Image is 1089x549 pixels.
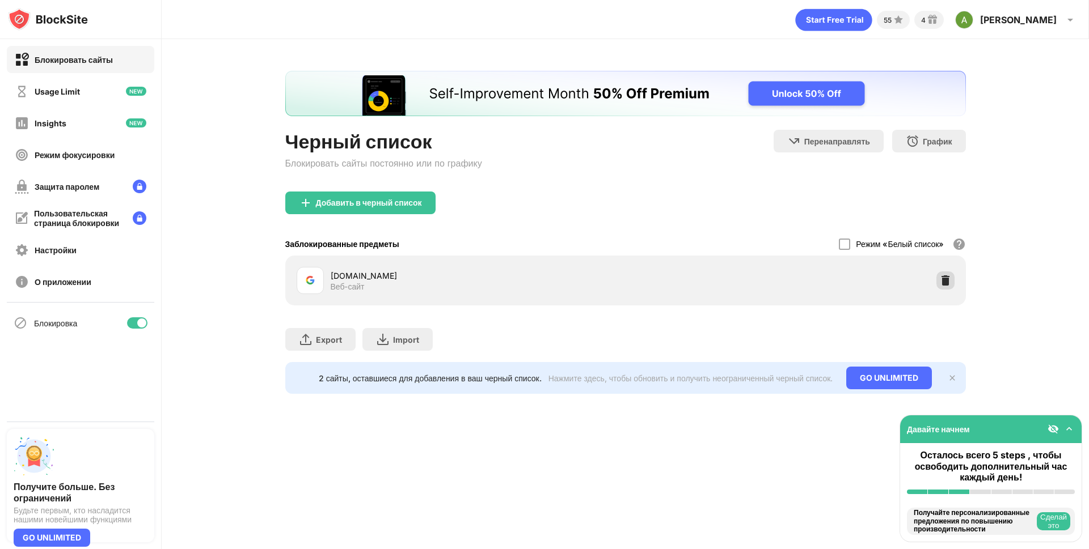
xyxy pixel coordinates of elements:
[35,182,99,191] div: Защита паролем
[926,13,939,27] img: reward-small.svg
[35,87,80,96] div: Usage Limit
[14,506,147,524] div: Будьте первым, кто насладится нашими новейшими функциями
[856,239,944,249] div: Режим «Белый список»
[8,8,88,31] img: logo-blocksite.svg
[14,436,54,476] img: push-unlimited.svg
[955,11,973,29] img: ACg8ocLX-zsHw77EKqTRoxrS-ufrfX5Fk3TOHcP9f6aZSPrfG8VzNw=s96-c
[303,274,317,287] img: favicons
[35,277,91,287] div: О приложении
[285,158,482,169] div: Блокировать сайты постоянно или по графику
[316,335,342,344] div: Export
[923,137,952,146] div: График
[884,16,892,24] div: 55
[35,55,113,65] div: Блокировать сайты
[15,211,28,225] img: customize-block-page-off.svg
[804,137,870,146] div: Перенаправлять
[331,270,626,282] div: [DOMAIN_NAME]
[846,367,932,389] div: GO UNLIMITED
[1037,512,1070,530] button: Сделай это
[133,211,146,225] img: lock-menu.svg
[331,282,365,292] div: Веб-сайт
[15,243,29,257] img: settings-off.svg
[285,130,482,153] div: Черный список
[15,84,29,99] img: time-usage-off.svg
[948,373,957,382] img: x-button.svg
[14,529,90,547] div: GO UNLIMITED
[35,150,115,160] div: Режим фокусировки
[921,16,926,24] div: 4
[35,245,77,255] div: Настройки
[1063,423,1075,435] img: omni-setup-toggle.svg
[34,208,124,228] div: Пользовательская страница блокировки
[285,239,399,249] div: Заблокированные предметы
[15,148,29,162] img: focus-off.svg
[35,118,66,128] div: Insights
[795,8,872,31] div: animation
[548,373,833,383] div: Нажмите здесь, чтобы обновить и получить неограниченный черный список.
[126,87,146,96] img: new-icon.svg
[914,509,1034,533] div: Получайте персонализированные предложения по повышению производительности
[15,116,29,130] img: insights-off.svg
[15,53,29,67] img: block-on.svg
[316,198,422,207] div: Добавить в черный список
[34,318,77,328] div: Блокировка
[15,180,29,194] img: password-protection-off.svg
[892,13,905,27] img: points-small.svg
[980,14,1057,25] div: [PERSON_NAME]
[126,118,146,127] img: new-icon.svg
[15,275,29,289] img: about-off.svg
[907,450,1075,483] div: Осталось всего 5 steps , чтобы освободить дополнительный час каждый день!
[14,316,27,330] img: blocking-icon.svg
[393,335,419,344] div: Import
[1048,423,1059,435] img: eye-not-visible.svg
[319,373,542,383] div: 2 сайты, оставшиеся для добавления в ваш черный список.
[907,424,970,434] div: Давайте начнем
[14,481,147,504] div: Получите больше. Без ограничений
[133,180,146,193] img: lock-menu.svg
[285,71,966,116] iframe: Banner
